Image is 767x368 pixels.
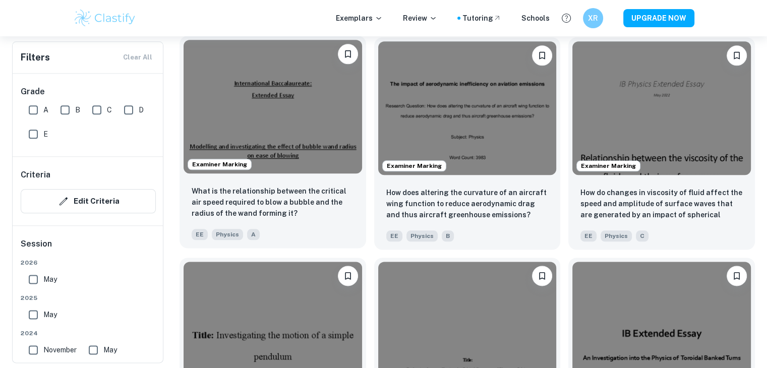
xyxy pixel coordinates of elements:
[532,45,552,66] button: Bookmark
[336,13,383,24] p: Exemplars
[727,266,747,286] button: Bookmark
[568,37,755,250] a: Examiner MarkingBookmarkHow do changes in viscosity of fluid affect the speed and amplitude of su...
[580,187,743,221] p: How do changes in viscosity of fluid affect the speed and amplitude of surface waves that are gen...
[583,8,603,28] button: XR
[212,229,243,240] span: Physics
[636,230,648,241] span: C
[21,169,50,181] h6: Criteria
[43,104,48,115] span: A
[577,161,640,170] span: Examiner Marking
[374,37,561,250] a: Examiner MarkingBookmarkHow does altering the curvature of an aircraft wing function to reduce ae...
[43,309,57,320] span: May
[184,40,362,173] img: Physics EE example thumbnail: What is the relationship between the cri
[587,13,599,24] h6: XR
[572,41,751,175] img: Physics EE example thumbnail: How do changes in viscosity of fluid aff
[103,344,117,355] span: May
[532,266,552,286] button: Bookmark
[75,104,80,115] span: B
[43,344,77,355] span: November
[21,329,156,338] span: 2024
[386,230,402,241] span: EE
[462,13,501,24] a: Tutoring
[107,104,112,115] span: C
[601,230,632,241] span: Physics
[406,230,438,241] span: Physics
[139,104,144,115] span: D
[247,229,260,240] span: A
[21,238,156,258] h6: Session
[383,161,446,170] span: Examiner Marking
[21,189,156,213] button: Edit Criteria
[21,293,156,302] span: 2025
[21,258,156,267] span: 2026
[188,160,251,169] span: Examiner Marking
[338,44,358,64] button: Bookmark
[442,230,454,241] span: B
[43,274,57,285] span: May
[623,9,694,27] button: UPGRADE NOW
[521,13,550,24] a: Schools
[403,13,437,24] p: Review
[558,10,575,27] button: Help and Feedback
[73,8,137,28] img: Clastify logo
[727,45,747,66] button: Bookmark
[338,266,358,286] button: Bookmark
[43,129,48,140] span: E
[580,230,597,241] span: EE
[192,186,354,219] p: What is the relationship between the critical air speed required to blow a bubble and the radius ...
[21,86,156,98] h6: Grade
[386,187,549,220] p: How does altering the curvature of an aircraft wing function to reduce aerodynamic drag and thus ...
[180,37,366,250] a: Examiner MarkingBookmarkWhat is the relationship between the critical air speed required to blow ...
[21,50,50,65] h6: Filters
[378,41,557,175] img: Physics EE example thumbnail: How does altering the curvature of an ai
[192,229,208,240] span: EE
